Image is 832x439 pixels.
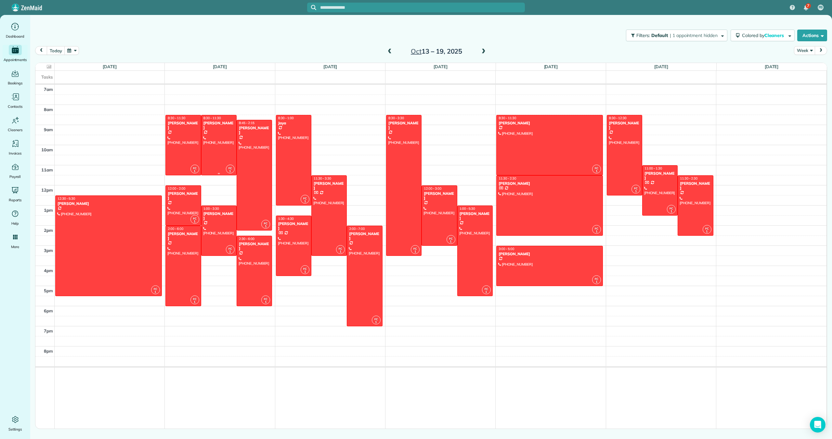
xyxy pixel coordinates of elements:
[794,46,815,55] button: Week
[9,173,21,180] span: Payroll
[336,249,344,255] small: 1
[301,198,309,205] small: 1
[636,32,650,38] span: Filters:
[8,103,22,110] span: Contacts
[482,289,490,295] small: 1
[349,232,380,241] div: [PERSON_NAME]
[411,249,419,255] small: 1
[592,279,601,285] small: 1
[372,319,380,325] small: 1
[151,289,160,295] small: 1
[670,32,718,38] span: | 1 appointment hidden
[3,45,28,63] a: Appointments
[313,181,345,191] div: [PERSON_NAME]
[41,187,53,193] span: 12pm
[239,242,270,251] div: [PERSON_NAME]
[411,47,422,55] span: Oct
[58,196,75,201] span: 12:30 - 5:30
[644,171,676,181] div: [PERSON_NAME]
[3,21,28,40] a: Dashboard
[819,5,823,10] span: FB
[41,147,53,152] span: 10am
[460,207,475,211] span: 1:00 - 5:30
[264,221,267,225] span: FC
[498,121,601,125] div: [PERSON_NAME]
[311,5,316,10] svg: Focus search
[191,299,199,305] small: 1
[167,191,199,201] div: [PERSON_NAME]
[262,223,270,230] small: 1
[303,196,307,200] span: FC
[765,64,779,69] a: [DATE]
[193,297,197,301] span: FC
[388,121,420,130] div: [PERSON_NAME]
[815,46,827,55] button: next
[8,80,23,86] span: Bookings
[41,167,53,172] span: 11am
[9,150,22,157] span: Invoices
[632,188,640,194] small: 1
[3,68,28,86] a: Bookings
[307,5,316,10] button: Focus search
[278,221,309,231] div: [PERSON_NAME]
[8,426,22,433] span: Settings
[498,252,601,256] div: [PERSON_NAME]
[168,116,185,120] span: 8:30 - 11:30
[595,166,598,170] span: FC
[669,207,673,210] span: FC
[44,228,53,233] span: 2pm
[592,168,601,174] small: 1
[9,197,22,203] span: Reports
[47,46,65,55] button: today
[57,201,160,206] div: [PERSON_NAME]
[193,166,197,170] span: FC
[609,121,640,130] div: [PERSON_NAME]
[239,121,254,125] span: 8:45 - 2:15
[3,115,28,133] a: Cleaners
[193,217,197,220] span: FC
[264,297,267,301] span: FC
[3,92,28,110] a: Contacts
[44,127,53,132] span: 9am
[3,414,28,433] a: Settings
[339,247,342,250] span: FC
[8,127,22,133] span: Cleaners
[485,287,488,291] span: FC
[213,64,227,69] a: [DATE]
[226,168,234,174] small: 1
[44,268,53,273] span: 4pm
[314,176,331,181] span: 11:30 - 3:30
[388,116,404,120] span: 8:30 - 3:30
[191,219,199,225] small: 1
[654,64,668,69] a: [DATE]
[797,30,827,41] button: Actions
[434,64,448,69] a: [DATE]
[278,121,309,125] div: Jaya
[667,208,675,215] small: 1
[799,1,813,15] div: 7 unread notifications
[301,269,309,275] small: 1
[449,237,453,240] span: FC
[595,277,598,281] span: FC
[3,208,28,227] a: Help
[44,87,53,92] span: 7am
[239,126,270,135] div: [PERSON_NAME]
[592,229,601,235] small: 1
[44,328,53,333] span: 7pm
[278,217,294,221] span: 1:30 - 4:30
[4,56,27,63] span: Appointments
[228,247,232,250] span: FC
[6,33,24,40] span: Dashboard
[742,32,786,38] span: Colored by
[423,191,455,201] div: [PERSON_NAME]
[595,227,598,230] span: FC
[262,299,270,305] small: 1
[499,247,514,251] span: 3:00 - 5:00
[44,207,53,213] span: 1pm
[349,227,365,231] span: 2:00 - 7:00
[807,3,809,8] span: 7
[41,74,53,80] span: Tasks
[731,30,795,41] button: Colored byCleaners
[11,244,19,250] span: More
[103,64,117,69] a: [DATE]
